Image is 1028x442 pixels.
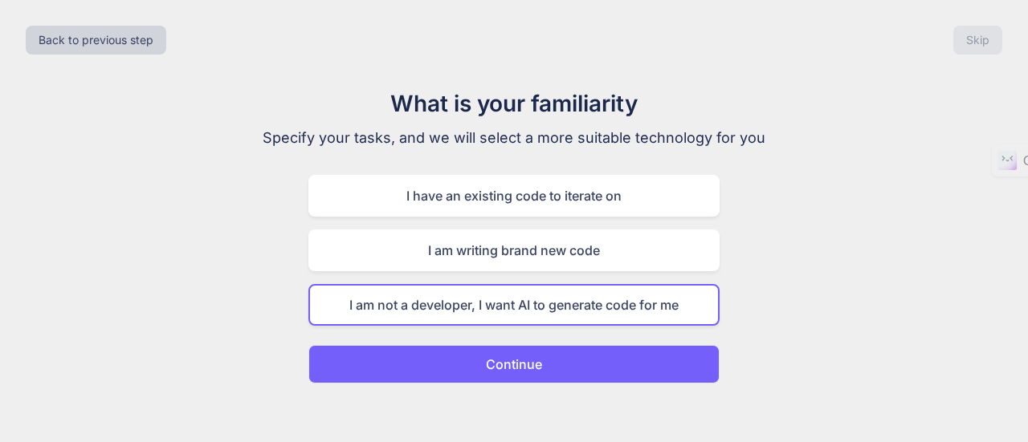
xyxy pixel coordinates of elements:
div: I have an existing code to iterate on [308,175,720,217]
p: Continue [486,355,542,374]
div: I am writing brand new code [308,229,720,271]
div: I am not a developer, I want AI to generate code for me [308,284,720,326]
p: Specify your tasks, and we will select a more suitable technology for you [244,127,784,149]
button: Continue [308,345,720,383]
button: Skip [953,26,1002,55]
h1: What is your familiarity [244,87,784,120]
button: Back to previous step [26,26,166,55]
